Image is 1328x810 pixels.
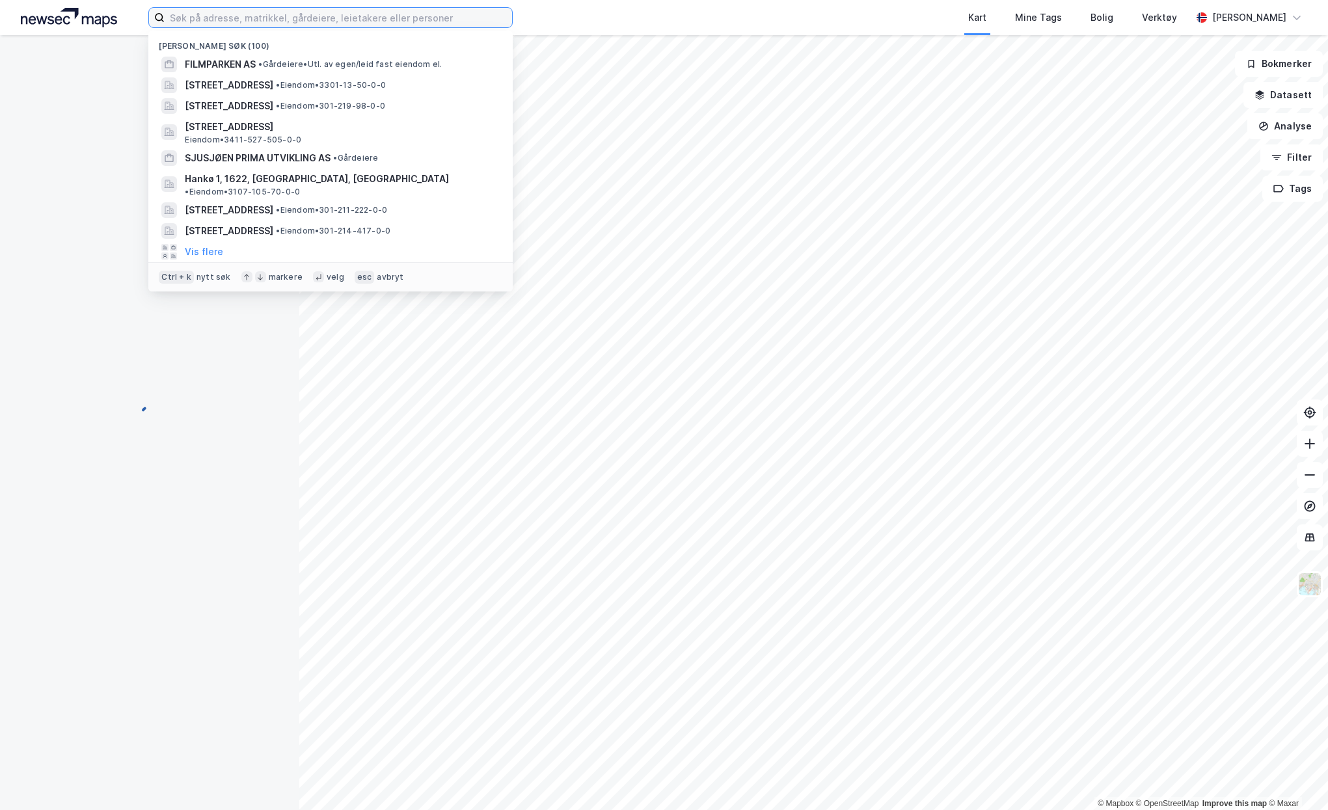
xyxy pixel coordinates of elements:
div: nytt søk [196,272,231,282]
span: • [276,205,280,215]
span: • [276,101,280,111]
input: Søk på adresse, matrikkel, gårdeiere, leietakere eller personer [165,8,512,27]
div: Mine Tags [1015,10,1062,25]
iframe: Chat Widget [1263,748,1328,810]
span: • [276,226,280,236]
div: velg [327,272,344,282]
button: Bokmerker [1235,51,1323,77]
button: Analyse [1247,113,1323,139]
div: esc [355,271,375,284]
img: spinner.a6d8c91a73a9ac5275cf975e30b51cfb.svg [139,405,160,425]
span: [STREET_ADDRESS] [185,119,497,135]
img: logo.a4113a55bc3d86da70a041830d287a7e.svg [21,8,117,27]
button: Datasett [1243,82,1323,108]
span: Eiendom • 3301-13-50-0-0 [276,80,386,90]
span: • [185,187,189,196]
span: FILMPARKEN AS [185,57,256,72]
div: Bolig [1091,10,1113,25]
div: [PERSON_NAME] søk (100) [148,31,513,54]
span: [STREET_ADDRESS] [185,202,273,218]
span: Eiendom • 301-214-417-0-0 [276,226,390,236]
span: [STREET_ADDRESS] [185,98,273,114]
div: markere [269,272,303,282]
a: Mapbox [1098,799,1133,808]
div: Kart [968,10,986,25]
div: avbryt [377,272,403,282]
button: Tags [1262,176,1323,202]
a: OpenStreetMap [1136,799,1199,808]
span: • [258,59,262,69]
div: Ctrl + k [159,271,194,284]
div: Verktøy [1142,10,1177,25]
a: Improve this map [1202,799,1267,808]
img: Z [1297,572,1322,597]
button: Vis flere [185,244,223,260]
span: [STREET_ADDRESS] [185,77,273,93]
span: Gårdeiere • Utl. av egen/leid fast eiendom el. [258,59,442,70]
button: Filter [1260,144,1323,170]
div: [PERSON_NAME] [1212,10,1286,25]
span: Eiendom • 301-219-98-0-0 [276,101,385,111]
span: Eiendom • 3411-527-505-0-0 [185,135,301,145]
span: • [276,80,280,90]
span: Gårdeiere [333,153,378,163]
span: Hankø 1, 1622, [GEOGRAPHIC_DATA], [GEOGRAPHIC_DATA] [185,171,449,187]
span: Eiendom • 3107-105-70-0-0 [185,187,300,197]
span: • [333,153,337,163]
span: [STREET_ADDRESS] [185,223,273,239]
span: SJUSJØEN PRIMA UTVIKLING AS [185,150,331,166]
span: Eiendom • 301-211-222-0-0 [276,205,387,215]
